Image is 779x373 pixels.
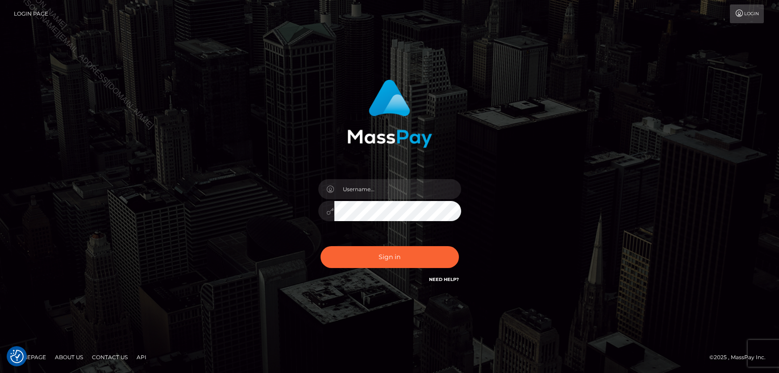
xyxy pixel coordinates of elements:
img: MassPay Login [347,80,432,148]
a: Contact Us [88,350,131,364]
input: Username... [334,179,461,199]
a: Homepage [10,350,50,364]
button: Consent Preferences [10,350,24,363]
a: Login [730,4,764,23]
a: Need Help? [429,277,459,282]
a: Login Page [14,4,48,23]
img: Revisit consent button [10,350,24,363]
a: API [133,350,150,364]
button: Sign in [321,246,459,268]
div: © 2025 , MassPay Inc. [709,352,772,362]
a: About Us [51,350,87,364]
